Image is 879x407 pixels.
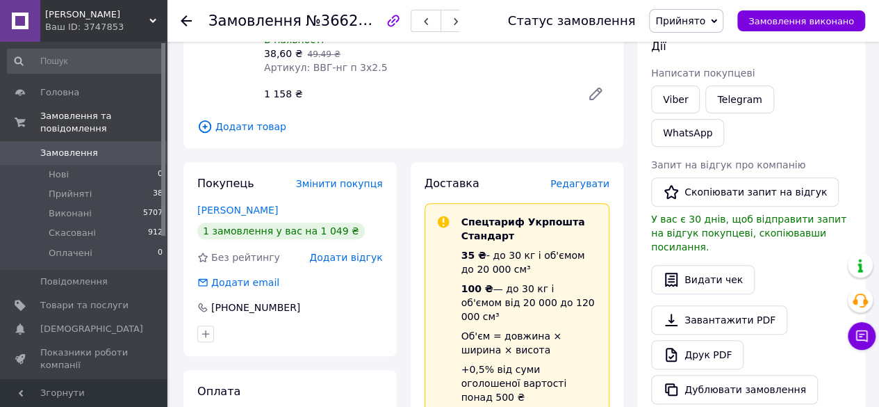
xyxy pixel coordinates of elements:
[197,119,609,134] span: Додати товар
[40,299,129,312] span: Товари та послуги
[296,178,383,189] span: Змінити покупця
[258,84,576,104] div: 1 158 ₴
[197,385,240,398] span: Оплата
[651,214,846,253] span: У вас є 30 днів, щоб відправити запит на відгук покупцеві, скопіювавши посилання.
[49,247,92,260] span: Оплачені
[651,375,818,404] button: Дублювати замовлення
[158,168,163,181] span: 0
[425,177,479,190] span: Доставка
[40,86,79,99] span: Головна
[651,340,744,369] a: Друк PDF
[158,247,163,260] span: 0
[582,80,609,108] a: Редагувати
[748,16,854,26] span: Замовлення виконано
[45,21,167,33] div: Ваш ID: 3747853
[705,86,773,113] a: Telegram
[651,159,805,170] span: Запит на відгук про компанію
[651,177,839,207] button: Скопіювати запит на відгук
[264,48,302,59] span: 38,60 ₴
[211,252,280,263] span: Без рейтингу
[197,205,278,216] a: [PERSON_NAME]
[148,227,163,239] span: 912
[655,15,705,26] span: Прийнято
[49,188,92,200] span: Прийняті
[181,14,192,28] div: Повернутися назад
[45,8,149,21] span: Світ Кабелю
[461,250,486,261] span: 35 ₴
[197,177,254,190] span: Покупець
[7,49,164,74] input: Пошук
[40,276,108,288] span: Повідомлення
[461,216,585,241] span: Спецтариф Укрпошта Стандарт
[651,119,724,147] a: WhatsApp
[40,147,98,159] span: Замовлення
[49,227,96,239] span: Скасовані
[651,67,755,79] span: Написати покупцеві
[461,282,598,324] div: — до 30 кг і об'ємом від 20 000 до 120 000 см³
[651,40,666,53] span: Дії
[49,207,92,220] span: Виконані
[461,362,598,404] div: +0,5% від суми оголошеної вартості понад 500 ₴
[264,62,387,73] span: Артикул: ВВГ-нг п 3х2.5
[306,12,404,29] span: №366272324
[40,110,167,135] span: Замовлення та повідомлення
[197,223,365,239] div: 1 замовлення у вас на 1 049 ₴
[40,346,129,372] span: Показники роботи компанії
[737,10,865,31] button: Замовлення виконано
[651,265,755,294] button: Видати чек
[307,49,340,59] span: 49.49 ₴
[210,301,302,314] div: [PHONE_NUMBER]
[264,34,324,45] span: В наявності
[848,322,876,350] button: Чат з покупцем
[143,207,163,220] span: 5707
[196,276,281,289] div: Додати email
[651,86,700,113] a: Viber
[550,178,609,189] span: Редагувати
[153,188,163,200] span: 38
[461,283,493,294] span: 100 ₴
[461,329,598,357] div: Об'єм = довжина × ширина × висота
[208,13,302,29] span: Замовлення
[49,168,69,181] span: Нові
[508,14,636,28] div: Статус замовлення
[40,323,143,335] span: [DEMOGRAPHIC_DATA]
[651,305,787,335] a: Завантажити PDF
[210,276,281,289] div: Додати email
[309,252,382,263] span: Додати відгук
[461,248,598,276] div: - до 30 кг і об'ємом до 20 000 см³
